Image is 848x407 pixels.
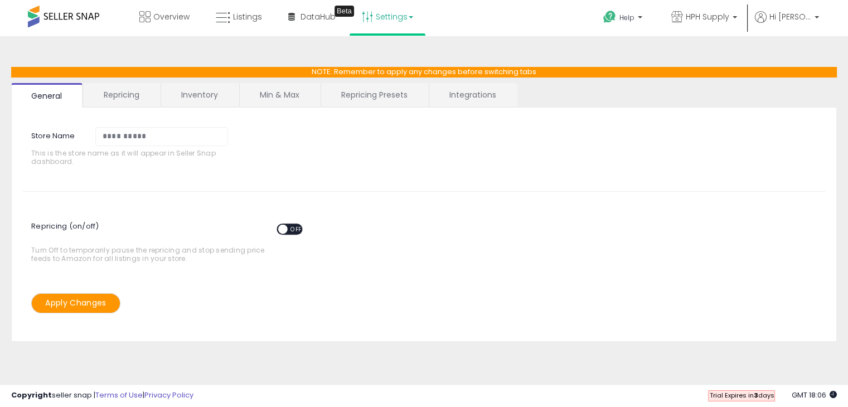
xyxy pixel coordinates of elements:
[11,390,193,401] div: seller snap | |
[792,390,837,400] span: 2025-09-11 18:06 GMT
[84,83,159,106] a: Repricing
[335,6,354,17] div: Tooltip anchor
[301,11,336,22] span: DataHub
[233,11,262,22] span: Listings
[594,2,653,36] a: Help
[31,293,120,313] button: Apply Changes
[31,218,270,263] span: Turn Off to temporarily pause the repricing and stop sending price feeds to Amazon for all listin...
[31,149,235,166] span: This is the store name as it will appear in Seller Snap dashboard.
[769,11,811,22] span: Hi [PERSON_NAME]
[709,391,774,400] span: Trial Expires in days
[287,224,305,234] span: OFF
[11,390,52,400] strong: Copyright
[95,390,143,400] a: Terms of Use
[321,83,428,106] a: Repricing Presets
[23,127,87,142] label: Store Name
[603,10,617,24] i: Get Help
[161,83,238,106] a: Inventory
[240,83,319,106] a: Min & Max
[619,13,634,22] span: Help
[686,11,729,22] span: HPH Supply
[153,11,190,22] span: Overview
[429,83,516,106] a: Integrations
[753,391,758,400] b: 3
[11,67,837,77] p: NOTE: Remember to apply any changes before switching tabs
[11,83,83,108] a: General
[144,390,193,400] a: Privacy Policy
[31,215,313,246] span: Repricing (on/off)
[755,11,819,36] a: Hi [PERSON_NAME]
